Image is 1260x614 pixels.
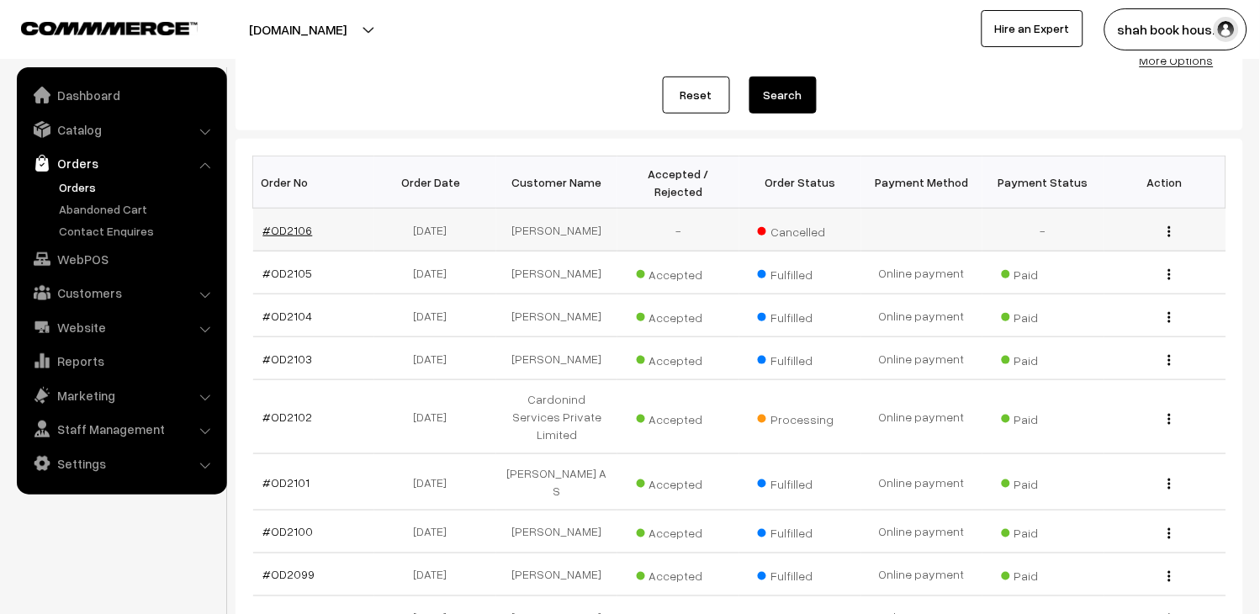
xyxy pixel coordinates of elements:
[374,209,496,251] td: [DATE]
[496,294,618,337] td: [PERSON_NAME]
[21,448,221,479] a: Settings
[758,304,842,326] span: Fulfilled
[1002,406,1086,428] span: Paid
[1104,156,1226,209] th: Action
[55,178,221,196] a: Orders
[496,380,618,454] td: Cardonind Services Private Limited
[21,22,198,34] img: COMMMERCE
[374,380,496,454] td: [DATE]
[758,471,842,493] span: Fulfilled
[21,80,221,110] a: Dashboard
[263,475,310,490] a: #OD2101
[861,380,983,454] td: Online payment
[1168,479,1171,490] img: Menu
[637,262,721,283] span: Accepted
[263,568,315,582] a: #OD2099
[1168,226,1171,237] img: Menu
[861,553,983,596] td: Online payment
[374,454,496,511] td: [DATE]
[982,209,1104,251] td: -
[374,294,496,337] td: [DATE]
[374,156,496,209] th: Order Date
[1168,571,1171,582] img: Menu
[374,251,496,294] td: [DATE]
[374,511,496,553] td: [DATE]
[758,219,842,241] span: Cancelled
[637,347,721,369] span: Accepted
[1002,564,1086,585] span: Paid
[374,553,496,596] td: [DATE]
[758,521,842,543] span: Fulfilled
[617,156,739,209] th: Accepted / Rejected
[758,406,842,428] span: Processing
[263,309,313,323] a: #OD2104
[21,17,168,37] a: COMMMERCE
[21,244,221,274] a: WebPOS
[1002,262,1086,283] span: Paid
[1002,521,1086,543] span: Paid
[496,251,618,294] td: [PERSON_NAME]
[1002,347,1086,369] span: Paid
[21,278,221,308] a: Customers
[663,77,730,114] a: Reset
[1140,53,1214,67] a: More Options
[21,312,221,342] a: Website
[496,337,618,380] td: [PERSON_NAME]
[55,200,221,218] a: Abandoned Cart
[749,77,817,114] button: Search
[861,294,983,337] td: Online payment
[739,156,861,209] th: Order Status
[982,10,1083,47] a: Hire an Expert
[758,564,842,585] span: Fulfilled
[758,347,842,369] span: Fulfilled
[190,8,405,50] button: [DOMAIN_NAME]
[21,414,221,444] a: Staff Management
[1002,304,1086,326] span: Paid
[263,266,313,280] a: #OD2105
[21,380,221,410] a: Marketing
[1168,355,1171,366] img: Menu
[861,156,983,209] th: Payment Method
[1168,312,1171,323] img: Menu
[496,156,618,209] th: Customer Name
[861,511,983,553] td: Online payment
[758,262,842,283] span: Fulfilled
[55,222,221,240] a: Contact Enquires
[1104,8,1247,50] button: shah book hous…
[617,209,739,251] td: -
[1168,528,1171,539] img: Menu
[263,223,313,237] a: #OD2106
[637,406,721,428] span: Accepted
[861,337,983,380] td: Online payment
[253,156,375,209] th: Order No
[496,454,618,511] td: [PERSON_NAME] A S
[861,251,983,294] td: Online payment
[637,471,721,493] span: Accepted
[637,521,721,543] span: Accepted
[496,209,618,251] td: [PERSON_NAME]
[1002,471,1086,493] span: Paid
[496,553,618,596] td: [PERSON_NAME]
[263,525,314,539] a: #OD2100
[1168,269,1171,280] img: Menu
[374,337,496,380] td: [DATE]
[1168,414,1171,425] img: Menu
[263,352,313,366] a: #OD2103
[21,114,221,145] a: Catalog
[861,454,983,511] td: Online payment
[637,304,721,326] span: Accepted
[1214,17,1239,42] img: user
[982,156,1104,209] th: Payment Status
[263,410,313,424] a: #OD2102
[637,564,721,585] span: Accepted
[21,346,221,376] a: Reports
[21,148,221,178] a: Orders
[496,511,618,553] td: [PERSON_NAME]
